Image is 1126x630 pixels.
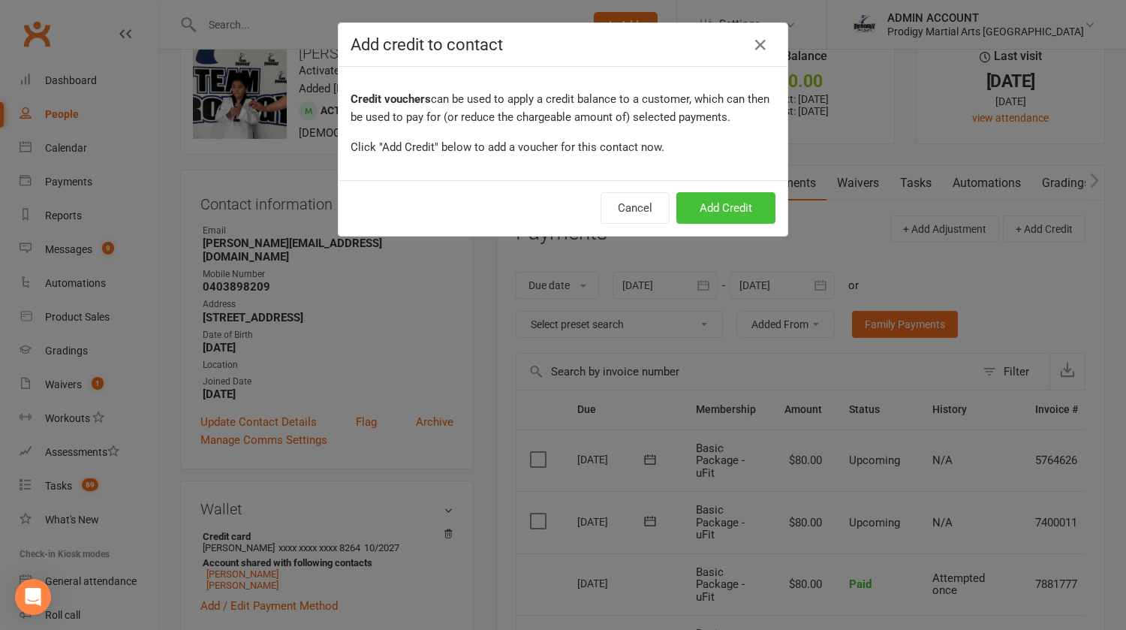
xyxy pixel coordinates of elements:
[351,92,769,124] span: can be used to apply a credit balance to a customer, which can then be used to pay for (or reduce...
[351,35,775,54] h4: Add credit to contact
[748,33,772,57] button: Close
[351,140,664,154] span: Click "Add Credit" below to add a voucher for this contact now.
[601,192,670,224] button: Cancel
[676,192,775,224] button: Add Credit
[351,92,431,106] strong: Credit vouchers
[15,579,51,615] div: Open Intercom Messenger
